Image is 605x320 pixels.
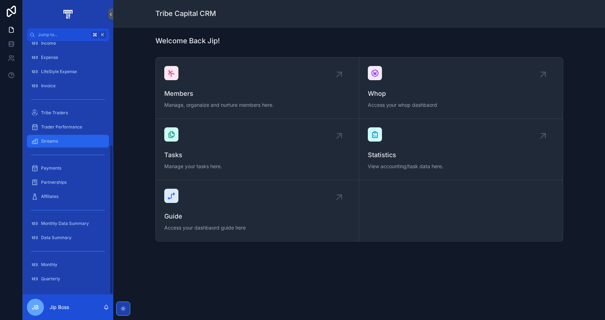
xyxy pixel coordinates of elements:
a: Trader Performance [27,121,109,133]
span: Partnerships [41,180,67,185]
span: LifeStyle Expense [41,69,77,75]
span: Monthly Data Summary [41,221,89,226]
span: Jump to... [38,32,89,38]
a: Streams [27,135,109,148]
span: Data Summary [41,235,72,241]
a: Income [27,37,109,50]
span: Tasks [164,150,350,160]
span: Manage, organaize and nurture members here. [164,101,350,109]
span: Members [164,89,350,99]
a: LifeStyle Expense [27,65,109,78]
a: Affiliates [27,190,109,203]
a: Data Summary [27,231,109,244]
a: Monthly [27,258,109,271]
a: StatisticsView accounting/task data here. [359,119,563,180]
a: Tribe Traders [27,106,109,119]
span: Access your dashbaord guide here [164,224,350,231]
a: GuideAccess your dashbaord guide here [156,180,359,241]
h1: Welcome Back Jip! [155,36,220,46]
a: Partnerships [27,176,109,189]
span: Affiliates [41,194,58,199]
a: MembersManage, organaize and nurture members here. [156,57,359,119]
span: View accounting/task data here. [368,163,554,170]
span: Income [41,40,56,46]
div: scrollable content [23,41,113,294]
img: App logo [62,9,74,20]
span: JB [32,303,39,311]
a: TasksManage your tasks here. [156,119,359,180]
a: Invoice [27,79,109,92]
span: Manage your tasks here. [164,163,350,170]
button: Jump to...K [27,28,109,41]
a: WhopAccess your whop dashbaord [359,57,563,119]
span: K [100,32,105,38]
span: Guide [164,211,350,221]
h1: Tribe Capital CRM [155,9,216,18]
span: Invoice [41,83,56,89]
a: Expense [27,51,109,64]
span: Expense [41,55,58,60]
span: Tribe Traders [41,110,68,116]
span: Access your whop dashbaord [368,101,554,109]
a: Payments [27,162,109,175]
p: Jip Boss [50,304,69,311]
span: Monthly [41,262,57,267]
span: Quarterly [41,276,60,282]
span: Streams [41,138,58,144]
span: Statistics [368,150,554,160]
span: Payments [41,165,61,171]
a: Monthly Data Summary [27,217,109,230]
span: Trader Performance [41,124,82,130]
span: Whop [368,89,554,99]
a: Quarterly [27,272,109,285]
